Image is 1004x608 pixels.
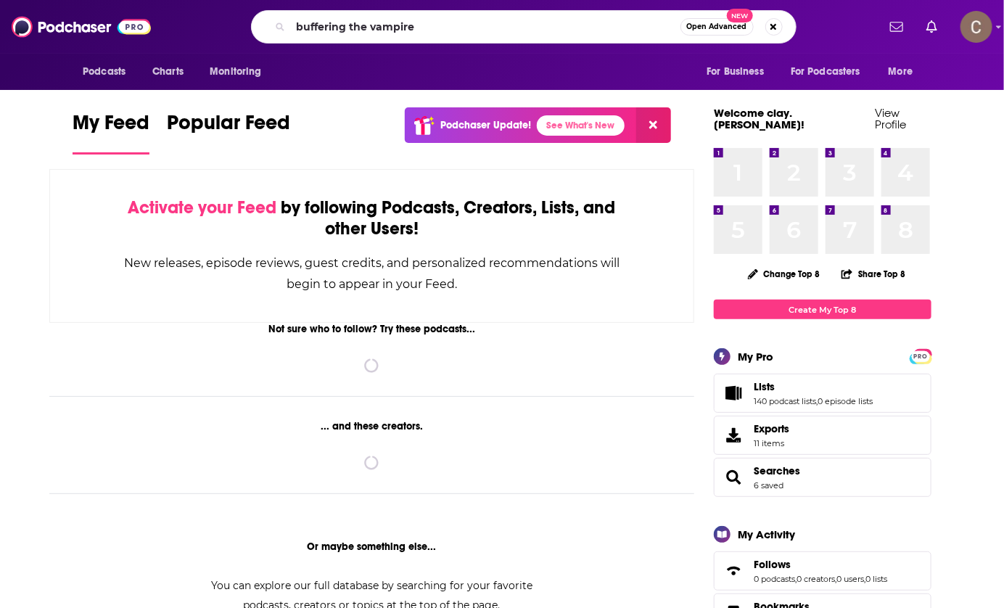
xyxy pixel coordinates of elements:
[795,574,797,584] span: ,
[167,110,290,155] a: Popular Feed
[797,574,835,584] a: 0 creators
[754,438,789,448] span: 11 items
[714,300,931,319] a: Create My Top 8
[960,11,992,43] img: User Profile
[754,480,783,490] a: 6 saved
[879,58,931,86] button: open menu
[12,13,151,41] img: Podchaser - Follow, Share and Rate Podcasts
[912,350,929,361] a: PRO
[865,574,887,584] a: 0 lists
[754,574,795,584] a: 0 podcasts
[687,23,747,30] span: Open Advanced
[714,106,805,131] a: Welcome clay.[PERSON_NAME]!
[714,374,931,413] span: Lists
[73,110,149,155] a: My Feed
[835,574,836,584] span: ,
[816,396,818,406] span: ,
[719,383,748,403] a: Lists
[889,62,913,82] span: More
[199,58,280,86] button: open menu
[128,197,276,218] span: Activate your Feed
[754,380,775,393] span: Lists
[49,323,694,335] div: Not sure who to follow? Try these podcasts...
[143,58,192,86] a: Charts
[791,62,860,82] span: For Podcasters
[123,197,621,239] div: by following Podcasts, Creators, Lists, and other Users!
[83,62,126,82] span: Podcasts
[781,58,881,86] button: open menu
[754,396,816,406] a: 140 podcast lists
[960,11,992,43] span: Logged in as clay.bolton
[210,62,261,82] span: Monitoring
[714,458,931,497] span: Searches
[719,467,748,488] a: Searches
[440,119,531,131] p: Podchaser Update!
[884,15,909,39] a: Show notifications dropdown
[291,15,680,38] input: Search podcasts, credits, & more...
[876,106,907,131] a: View Profile
[707,62,764,82] span: For Business
[754,422,789,435] span: Exports
[719,561,748,581] a: Follows
[738,527,795,541] div: My Activity
[754,558,887,571] a: Follows
[152,62,184,82] span: Charts
[836,574,864,584] a: 0 users
[864,574,865,584] span: ,
[738,350,773,363] div: My Pro
[49,420,694,432] div: ... and these creators.
[921,15,943,39] a: Show notifications dropdown
[167,110,290,144] span: Popular Feed
[754,558,791,571] span: Follows
[680,18,754,36] button: Open AdvancedNew
[251,10,797,44] div: Search podcasts, credits, & more...
[714,551,931,591] span: Follows
[49,541,694,553] div: Or maybe something else...
[719,425,748,445] span: Exports
[123,252,621,295] div: New releases, episode reviews, guest credits, and personalized recommendations will begin to appe...
[537,115,625,136] a: See What's New
[960,11,992,43] button: Show profile menu
[727,9,753,22] span: New
[696,58,782,86] button: open menu
[73,58,144,86] button: open menu
[714,416,931,455] a: Exports
[912,351,929,362] span: PRO
[818,396,873,406] a: 0 episode lists
[73,110,149,144] span: My Feed
[754,380,873,393] a: Lists
[841,260,906,288] button: Share Top 8
[754,464,800,477] a: Searches
[739,265,829,283] button: Change Top 8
